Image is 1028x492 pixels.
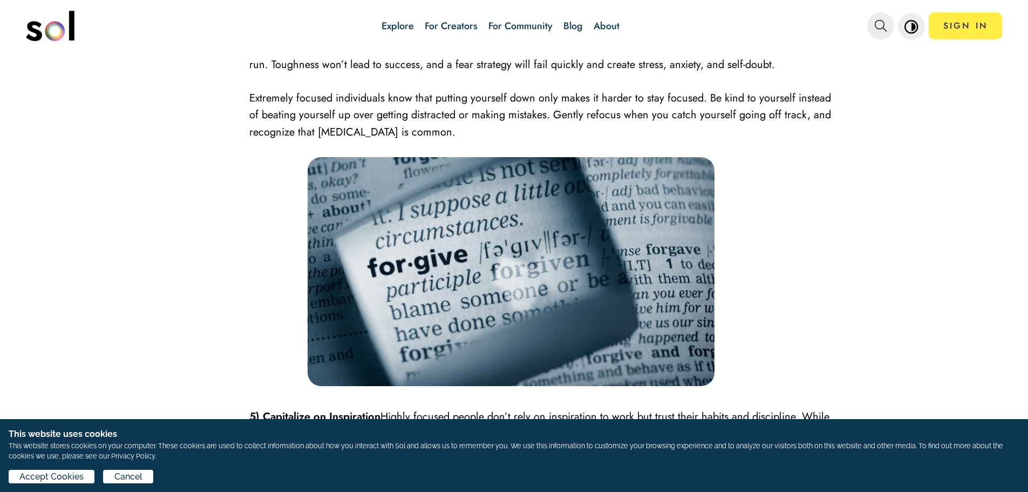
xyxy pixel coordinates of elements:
[9,470,94,483] button: Accept Cookies
[114,470,142,483] span: Cancel
[249,409,829,441] span: Highly focused people don’t rely on inspiration to work but trust their habits and discipline. Wh...
[9,441,1019,461] p: This website stores cookies on your computer. These cookies are used to collect information about...
[26,11,74,41] img: logo
[26,7,1003,45] nav: main navigation
[488,19,553,33] a: For Community
[9,140,94,153] button: Accept Cookies
[9,100,515,131] p: This website stores cookies on your computer. These cookies are used to collect information about...
[103,470,153,483] button: Cancel
[594,19,619,33] a: About
[425,19,478,33] a: For Creators
[5,5,54,32] button: Play Video
[19,470,84,483] span: Accept Cookies
[382,19,414,33] a: Explore
[9,87,515,100] h1: This website uses cookies
[249,39,816,72] span: Being hard on yourself can seem motivational, but it can shatter your confidence and focus in the...
[19,140,84,153] span: Accept Cookies
[308,157,715,387] img: AD_4nXc2Q9mSvZV-81oKwdSV1IEI5a9jnm-Y369fMYrqnp4uhaCe3C8ZJKKybsBYdOg4bh5h2uLu34Agof_tQomc2KB3L8VVC...
[114,140,142,153] span: Cancel
[103,140,153,153] button: Cancel
[249,90,831,139] span: Extremely focused individuals know that putting yourself down only makes it harder to stay focuse...
[563,19,583,33] a: Blog
[249,409,380,424] strong: 5) Capitalize on Inspiration
[929,12,1002,39] a: SIGN IN
[9,428,1019,441] h1: This website uses cookies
